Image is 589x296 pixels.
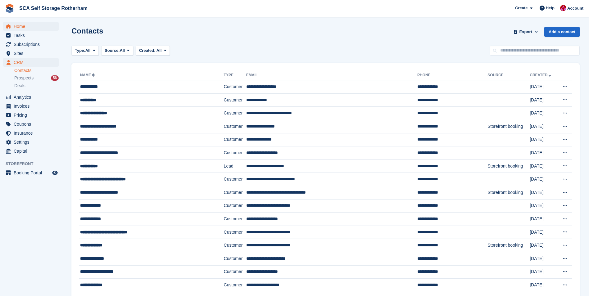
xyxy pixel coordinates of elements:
[224,93,246,107] td: Customer
[14,22,51,31] span: Home
[530,73,552,77] a: Created
[14,31,51,40] span: Tasks
[487,70,530,80] th: Source
[519,29,532,35] span: Export
[530,265,557,279] td: [DATE]
[530,146,557,160] td: [DATE]
[567,5,583,11] span: Account
[14,83,59,89] a: Deals
[3,168,59,177] a: menu
[14,147,51,155] span: Capital
[14,58,51,67] span: CRM
[530,133,557,146] td: [DATE]
[14,138,51,146] span: Settings
[3,40,59,49] a: menu
[71,46,99,56] button: Type: All
[487,239,530,252] td: Storefront booking
[224,213,246,226] td: Customer
[3,138,59,146] a: menu
[14,40,51,49] span: Subscriptions
[224,186,246,199] td: Customer
[14,93,51,101] span: Analytics
[530,107,557,120] td: [DATE]
[512,27,539,37] button: Export
[530,159,557,173] td: [DATE]
[5,4,14,13] img: stora-icon-8386f47178a22dfd0bd8f6a31ec36ba5ce8667c1dd55bd0f319d3a0aa187defe.svg
[530,186,557,199] td: [DATE]
[14,83,25,89] span: Deals
[530,199,557,213] td: [DATE]
[546,5,555,11] span: Help
[224,80,246,94] td: Customer
[14,168,51,177] span: Booking Portal
[105,47,120,54] span: Source:
[487,159,530,173] td: Storefront booking
[224,173,246,186] td: Customer
[224,70,246,80] th: Type
[17,3,90,13] a: SCA Self Storage Rotherham
[120,47,125,54] span: All
[487,186,530,199] td: Storefront booking
[14,49,51,58] span: Sites
[544,27,580,37] a: Add a contact
[530,252,557,265] td: [DATE]
[417,70,487,80] th: Phone
[530,93,557,107] td: [DATE]
[530,80,557,94] td: [DATE]
[3,93,59,101] a: menu
[75,47,85,54] span: Type:
[224,107,246,120] td: Customer
[3,102,59,110] a: menu
[224,199,246,213] td: Customer
[3,31,59,40] a: menu
[14,75,59,81] a: Prospects 56
[246,70,417,80] th: Email
[224,279,246,292] td: Customer
[530,173,557,186] td: [DATE]
[530,213,557,226] td: [DATE]
[14,129,51,137] span: Insurance
[530,226,557,239] td: [DATE]
[14,111,51,119] span: Pricing
[80,73,96,77] a: Name
[530,120,557,133] td: [DATE]
[224,252,246,265] td: Customer
[14,120,51,128] span: Coupons
[6,161,62,167] span: Storefront
[136,46,170,56] button: Created: All
[224,146,246,160] td: Customer
[139,48,156,53] span: Created:
[71,27,103,35] h1: Contacts
[3,111,59,119] a: menu
[224,226,246,239] td: Customer
[224,265,246,279] td: Customer
[14,68,59,74] a: Contacts
[224,133,246,146] td: Customer
[530,239,557,252] td: [DATE]
[224,120,246,133] td: Customer
[487,120,530,133] td: Storefront booking
[530,279,557,292] td: [DATE]
[224,239,246,252] td: Customer
[3,129,59,137] a: menu
[224,159,246,173] td: Lead
[560,5,566,11] img: Thomas Webb
[3,22,59,31] a: menu
[85,47,91,54] span: All
[101,46,133,56] button: Source: All
[51,169,59,177] a: Preview store
[515,5,528,11] span: Create
[3,58,59,67] a: menu
[14,102,51,110] span: Invoices
[156,48,162,53] span: All
[3,120,59,128] a: menu
[3,49,59,58] a: menu
[14,75,34,81] span: Prospects
[51,75,59,81] div: 56
[3,147,59,155] a: menu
